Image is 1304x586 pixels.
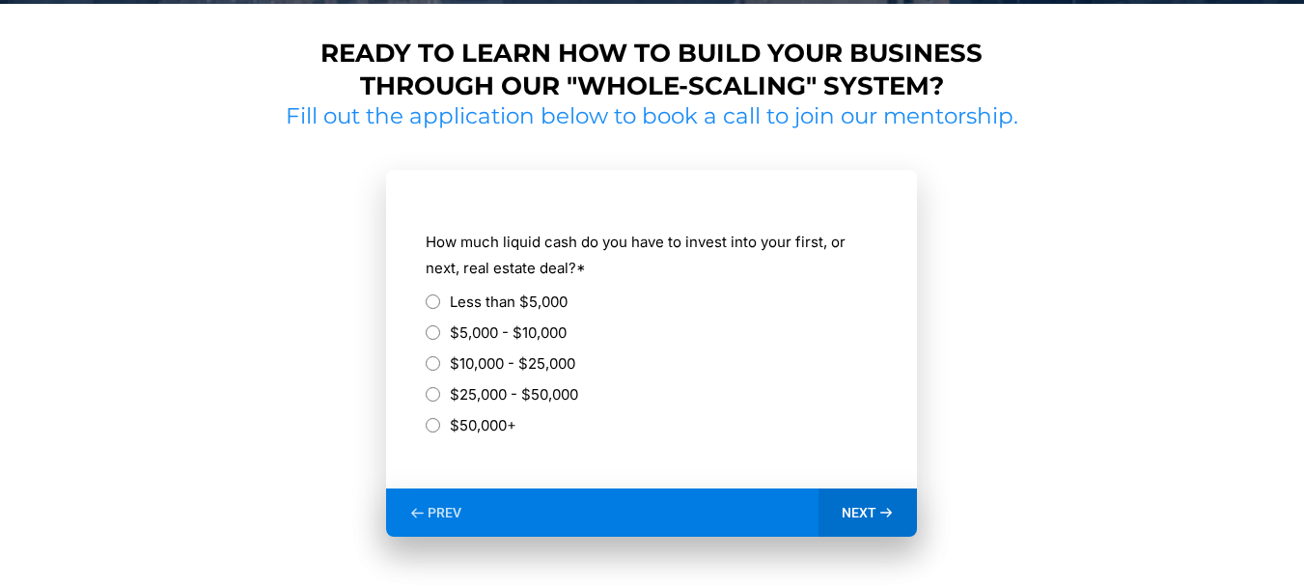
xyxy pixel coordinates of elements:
span: NEXT [842,504,876,521]
strong: Ready to learn how to build your business through our "whole-scaling" system? [320,38,983,101]
label: $5,000 - $10,000 [450,320,567,346]
label: $10,000 - $25,000 [450,350,575,377]
h2: Fill out the application below to book a call to join our mentorship. [279,102,1026,131]
span: PREV [428,504,461,521]
label: Less than $5,000 [450,289,568,315]
label: $25,000 - $50,000 [450,381,578,407]
label: $50,000+ [450,412,516,438]
label: How much liquid cash do you have to invest into your first, or next, real estate deal? [426,229,877,281]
